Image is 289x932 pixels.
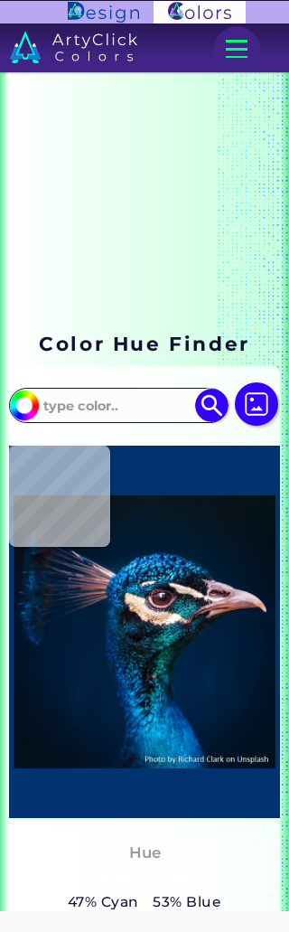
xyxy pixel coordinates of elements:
[146,890,228,914] h5: 53% Blue
[154,1,246,24] img: ArtyClick Colors logo
[10,31,137,63] img: logo_artyclick_colors_white.svg
[93,869,195,890] h3: Cyan-Blue
[195,389,228,422] img: icon search
[68,2,139,22] img: ArtyClick Design logo
[14,450,276,814] img: img_pavlin.jpg
[235,382,278,426] img: icon picture
[61,890,145,914] h5: 47% Cyan
[129,840,161,866] h4: Hue
[37,391,200,420] input: type color..
[39,330,249,357] h1: Color Hue Finder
